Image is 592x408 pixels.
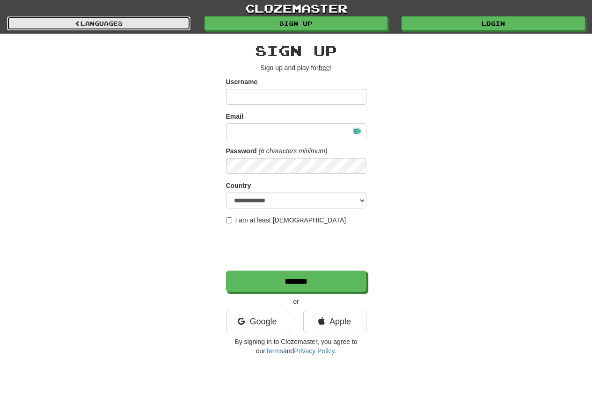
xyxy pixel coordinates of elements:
[226,43,366,58] h2: Sign up
[226,146,257,156] label: Password
[205,16,388,30] a: Sign up
[226,229,368,266] iframe: reCAPTCHA
[259,147,328,155] em: (6 characters minimum)
[226,337,366,356] p: By signing in to Clozemaster, you agree to our and .
[226,311,289,332] a: Google
[226,215,346,225] label: I am at least [DEMOGRAPHIC_DATA]
[226,112,243,121] label: Email
[294,347,334,355] a: Privacy Policy
[226,181,251,190] label: Country
[319,64,330,72] u: free
[226,217,232,223] input: I am at least [DEMOGRAPHIC_DATA]
[402,16,585,30] a: Login
[226,297,366,306] p: or
[226,63,366,72] p: Sign up and play for !
[226,77,258,86] label: Username
[303,311,366,332] a: Apple
[7,16,190,30] a: Languages
[265,347,283,355] a: Terms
